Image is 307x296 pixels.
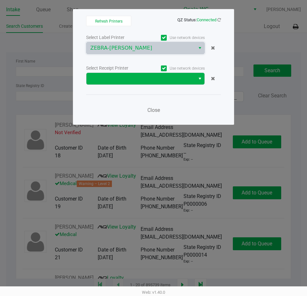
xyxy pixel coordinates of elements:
label: Use network devices [145,65,205,71]
span: Refresh Printers [95,19,123,24]
button: Select [195,42,204,54]
span: ZEBRA-[PERSON_NAME] [90,44,191,52]
span: QZ Status: [177,17,221,22]
button: Close [144,104,163,117]
div: Select Receipt Printer [86,65,145,72]
span: Web: v1.40.0 [142,290,165,295]
label: Use network devices [145,35,205,41]
span: Connected [197,17,216,22]
button: Select [195,73,204,84]
button: Refresh Printers [86,16,131,26]
span: Close [147,107,160,113]
div: Select Label Printer [86,34,145,41]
